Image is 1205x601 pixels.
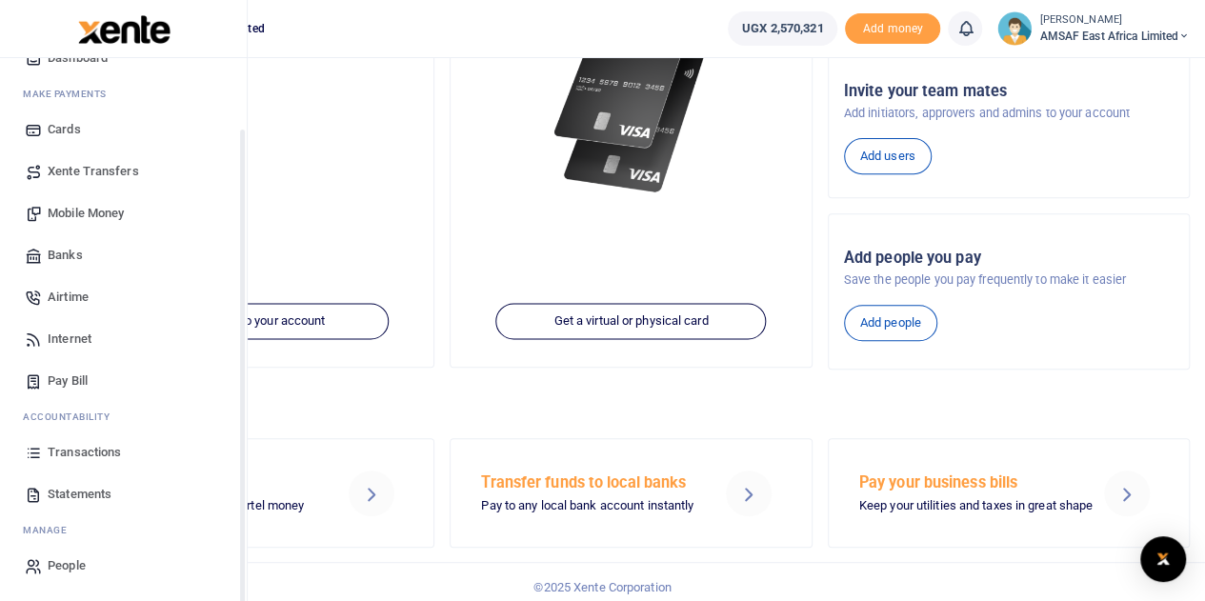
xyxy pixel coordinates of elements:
a: Add people [844,305,937,341]
a: logo-small logo-large logo-large [76,21,171,35]
img: logo-large [78,15,171,44]
span: Xente Transfers [48,162,139,181]
li: M [15,79,231,109]
a: Banks [15,234,231,276]
h5: Add people you pay [844,249,1174,268]
span: Statements [48,485,111,504]
span: Transactions [48,443,121,462]
span: ake Payments [32,87,107,101]
span: Internet [48,330,91,349]
h5: UGX 2,570,321 [89,68,418,87]
p: Keep your utilities and taxes in great shape [859,496,1080,516]
a: Dashboard [15,37,231,79]
a: Xente Transfers [15,150,231,192]
span: Mobile Money [48,204,124,223]
a: Airtime [15,276,231,318]
a: Mobile Money [15,192,231,234]
p: Add initiators, approvers and admins to your account [844,104,1174,123]
p: Pay to any local bank account instantly [481,496,702,516]
span: Airtime [48,288,89,307]
h5: Invite your team mates [844,82,1174,101]
span: People [48,556,86,575]
a: Send Mobile Money MTN mobile money and Airtel money [72,438,434,547]
img: profile-user [997,11,1032,46]
a: Cards [15,109,231,150]
a: Statements [15,473,231,515]
p: Save the people you pay frequently to make it easier [844,270,1174,290]
span: UGX 2,570,321 [742,19,823,38]
a: Internet [15,318,231,360]
a: Transactions [15,431,231,473]
h5: Transfer funds to local banks [481,473,702,492]
span: Cards [48,120,81,139]
a: People [15,545,231,587]
h5: Pay your business bills [859,473,1080,492]
a: UGX 2,570,321 [728,11,837,46]
small: [PERSON_NAME] [1039,12,1190,29]
div: Open Intercom Messenger [1140,536,1186,582]
a: Add money [845,20,940,34]
a: Pay Bill [15,360,231,402]
li: Toup your wallet [845,13,940,45]
a: Add funds to your account [118,304,389,340]
a: profile-user [PERSON_NAME] AMSAF East Africa Limited [997,11,1190,46]
a: Add users [844,138,932,174]
li: M [15,515,231,545]
span: Banks [48,246,83,265]
li: Wallet ballance [720,11,845,46]
span: AMSAF East Africa Limited [1039,28,1190,45]
span: Pay Bill [48,371,88,391]
a: Transfer funds to local banks Pay to any local bank account instantly [450,438,812,547]
li: Ac [15,402,231,431]
a: Pay your business bills Keep your utilities and taxes in great shape [828,438,1190,547]
span: Dashboard [48,49,108,68]
span: Add money [845,13,940,45]
span: countability [37,410,110,424]
a: Get a virtual or physical card [496,304,767,340]
span: anage [32,523,68,537]
h4: Make a transaction [72,392,1190,413]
